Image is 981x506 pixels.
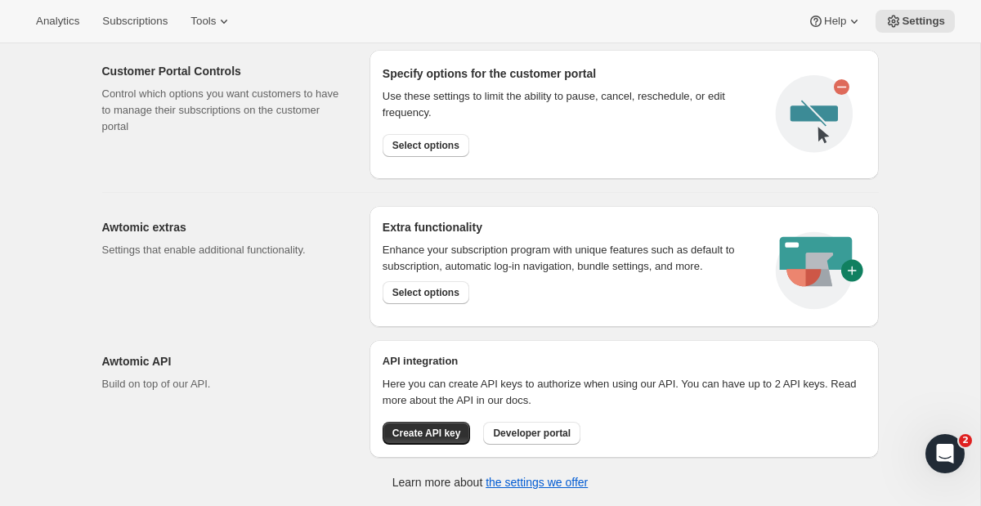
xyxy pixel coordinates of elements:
[486,476,588,489] a: the settings we offer
[383,134,469,157] button: Select options
[959,434,972,447] span: 2
[36,15,79,28] span: Analytics
[902,15,945,28] span: Settings
[876,10,955,33] button: Settings
[383,376,866,409] p: Here you can create API keys to authorize when using our API. You can have up to 2 API keys. Read...
[102,353,343,369] h2: Awtomic API
[102,63,343,79] h2: Customer Portal Controls
[493,427,571,440] span: Developer portal
[102,242,343,258] p: Settings that enable additional functionality.
[392,474,588,490] p: Learn more about
[483,422,580,445] button: Developer portal
[26,10,89,33] button: Analytics
[102,15,168,28] span: Subscriptions
[798,10,872,33] button: Help
[383,65,763,82] h2: Specify options for the customer portal
[383,242,756,275] p: Enhance your subscription program with unique features such as default to subscription, automatic...
[392,286,459,299] span: Select options
[92,10,177,33] button: Subscriptions
[383,422,471,445] button: Create API key
[102,86,343,135] p: Control which options you want customers to have to manage their subscriptions on the customer po...
[925,434,965,473] iframe: Intercom live chat
[383,88,763,121] div: Use these settings to limit the ability to pause, cancel, reschedule, or edit frequency.
[383,281,469,304] button: Select options
[392,427,461,440] span: Create API key
[181,10,242,33] button: Tools
[392,139,459,152] span: Select options
[383,219,482,235] h2: Extra functionality
[190,15,216,28] span: Tools
[102,219,343,235] h2: Awtomic extras
[824,15,846,28] span: Help
[383,353,866,369] h2: API integration
[102,376,343,392] p: Build on top of our API.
